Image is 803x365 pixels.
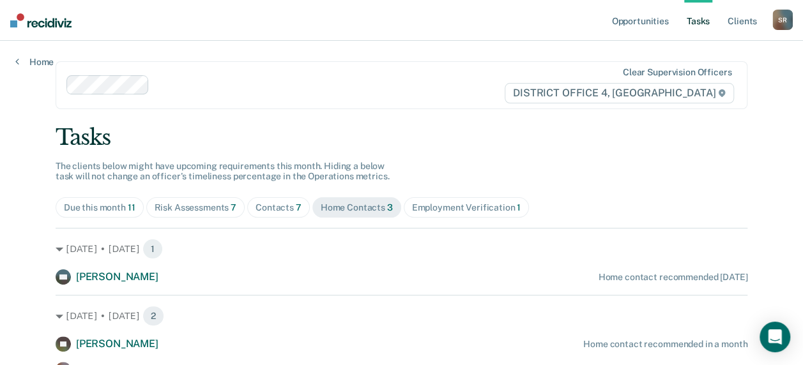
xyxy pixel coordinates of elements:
span: [PERSON_NAME] [76,338,158,350]
a: Home [15,56,54,68]
div: Clear supervision officers [623,67,731,78]
button: SR [772,10,793,30]
span: 1 [517,202,521,212]
span: 1 [142,239,163,259]
div: [DATE] • [DATE] 2 [56,306,747,326]
span: 7 [231,202,236,212]
div: Open Intercom Messenger [760,322,790,352]
div: Contacts [256,202,302,213]
div: Home Contacts [321,202,393,213]
div: S R [772,10,793,30]
div: Risk Assessments [155,202,237,213]
span: The clients below might have upcoming requirements this month. Hiding a below task will not chang... [56,161,390,182]
span: 2 [142,306,164,326]
span: DISTRICT OFFICE 4, [GEOGRAPHIC_DATA] [505,83,734,103]
div: Home contact recommended in a month [583,339,747,350]
span: [PERSON_NAME] [76,271,158,283]
span: 3 [387,202,393,212]
div: Employment Verification [412,202,521,213]
div: Tasks [56,124,747,151]
div: Due this month [64,202,135,213]
span: 7 [296,202,302,212]
img: Recidiviz [10,13,72,27]
div: [DATE] • [DATE] 1 [56,239,747,259]
div: Home contact recommended [DATE] [598,272,747,283]
span: 11 [128,202,135,212]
